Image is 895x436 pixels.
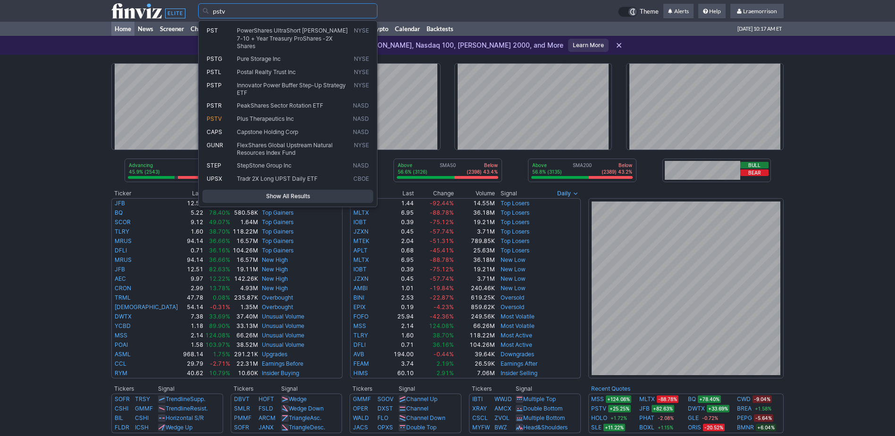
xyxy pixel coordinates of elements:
[501,294,524,301] a: Oversold
[182,208,204,218] td: 5.22
[501,332,532,339] a: Most Active
[182,293,204,302] td: 47.78
[353,102,369,110] span: NASD
[182,331,204,340] td: 2.14
[353,247,368,254] a: APLT
[289,405,324,412] a: Wedge Down
[591,413,607,423] a: HOLO
[501,322,535,329] a: Most Volatile
[262,228,293,235] a: Top Gainers
[231,312,259,321] td: 37.40M
[237,142,333,157] span: FlexShares Global Upstream Natural Resources Index Fund
[115,332,127,339] a: MSS
[467,162,498,168] p: Below
[231,274,259,284] td: 142.26K
[430,275,454,282] span: -57.74%
[182,255,204,265] td: 94.14
[207,68,221,75] span: PSTL
[231,246,259,255] td: 104.26M
[501,341,532,348] a: Most Active
[688,413,699,423] a: GLE
[591,394,604,404] a: MSS
[353,115,369,123] span: NASD
[377,424,393,431] a: OPXS
[501,237,529,244] a: Top Losers
[523,414,565,421] a: Multiple Bottom
[494,424,507,431] a: BWZ
[353,275,368,282] a: JZXN
[353,332,368,339] a: TLRY
[115,256,132,263] a: MRUS
[166,405,190,412] span: Trendline
[730,4,784,19] a: Lraemorrison
[259,424,274,431] a: JANX
[231,227,259,236] td: 118.22M
[289,395,307,402] a: Wedge
[430,209,454,216] span: -88.78%
[207,192,369,201] span: Show All Results
[271,41,563,50] p: Evolving the Heatmap: [PERSON_NAME], Nasdaq 100, [PERSON_NAME] 2000, and More
[209,322,230,329] span: 89.90%
[501,266,526,273] a: New Low
[115,322,131,329] a: YCBD
[353,341,366,348] a: DFLI
[182,321,204,331] td: 1.18
[262,341,304,348] a: Unusual Volume
[454,255,495,265] td: 36.18M
[454,227,495,236] td: 3.71M
[381,208,414,218] td: 6.95
[115,209,123,216] a: BQ
[454,284,495,293] td: 240.46K
[354,82,369,97] span: NYSE
[381,265,414,274] td: 0.39
[182,236,204,246] td: 94.14
[207,175,222,182] span: UPSX
[354,27,369,50] span: NYSE
[259,405,273,412] a: FSLD
[454,302,495,312] td: 859.62K
[454,312,495,321] td: 249.56K
[381,302,414,312] td: 0.19
[166,414,204,421] a: Horizontal S/R
[454,189,495,198] th: Volume
[310,414,321,421] span: Asc.
[472,424,490,431] a: MYFW
[663,4,694,19] a: Alerts
[381,255,414,265] td: 6.95
[381,227,414,236] td: 0.45
[602,162,632,168] p: Below
[377,405,393,412] a: DXST
[353,209,369,216] a: MLTX
[262,285,288,292] a: New High
[237,82,346,97] span: Innovator Power Buffer Step-Up Strategy ETF
[406,395,437,402] a: Channel Up
[262,209,293,216] a: Top Gainers
[234,414,251,421] a: PMMF
[354,68,369,76] span: NYSE
[262,275,288,282] a: New High
[737,423,754,432] a: BMNR
[209,237,230,244] span: 36.66%
[207,128,222,135] span: CAPS
[166,424,192,431] a: Wedge Up
[381,246,414,255] td: 0.68
[262,237,293,244] a: Top Gainers
[237,162,292,169] span: StepStone Group Inc
[353,228,368,235] a: JZXN
[115,369,127,377] a: RYM
[737,413,752,423] a: PEPG
[523,405,562,412] a: Double Bottom
[231,236,259,246] td: 16.57M
[523,424,568,431] a: Head&Shoulders
[237,102,323,109] span: PeakShares Sector Rotation ETF
[182,312,204,321] td: 7.38
[398,168,427,175] p: 56.6% (3126)
[115,228,129,235] a: TLRY
[639,394,655,404] a: MLTX
[231,208,259,218] td: 580.58K
[353,237,369,244] a: MTEK
[115,247,127,254] a: DFLI
[209,247,230,254] span: 36.16%
[414,189,454,198] th: Change
[688,404,705,413] a: DWTX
